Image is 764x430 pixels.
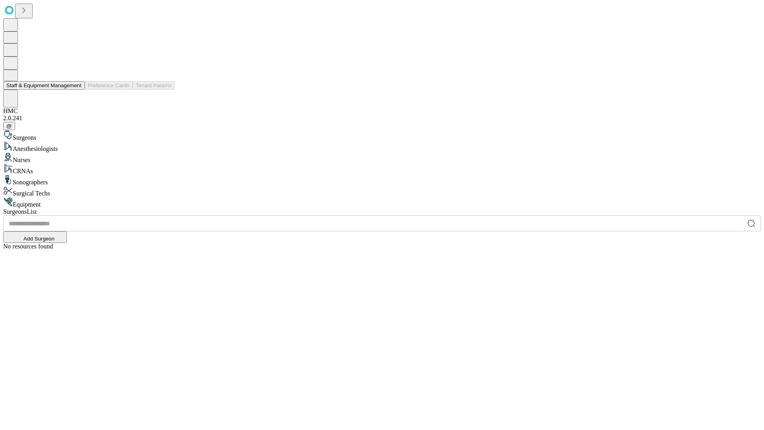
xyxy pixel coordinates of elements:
[3,186,761,197] div: Surgical Techs
[85,81,133,90] button: Preference Cards
[133,81,175,90] button: Tenant Params
[3,243,761,250] div: No resources found
[3,141,761,152] div: Anesthesiologists
[23,236,55,242] span: Add Surgeon
[3,164,761,175] div: CRNAs
[3,107,761,115] div: HMC
[3,197,761,208] div: Equipment
[3,122,15,130] button: @
[3,130,761,141] div: Surgeons
[3,152,761,164] div: Nurses
[6,123,12,129] span: @
[3,81,85,90] button: Staff & Equipment Management
[3,208,761,215] div: Surgeons List
[3,175,761,186] div: Sonographers
[3,231,67,243] button: Add Surgeon
[3,115,761,122] div: 2.0.241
